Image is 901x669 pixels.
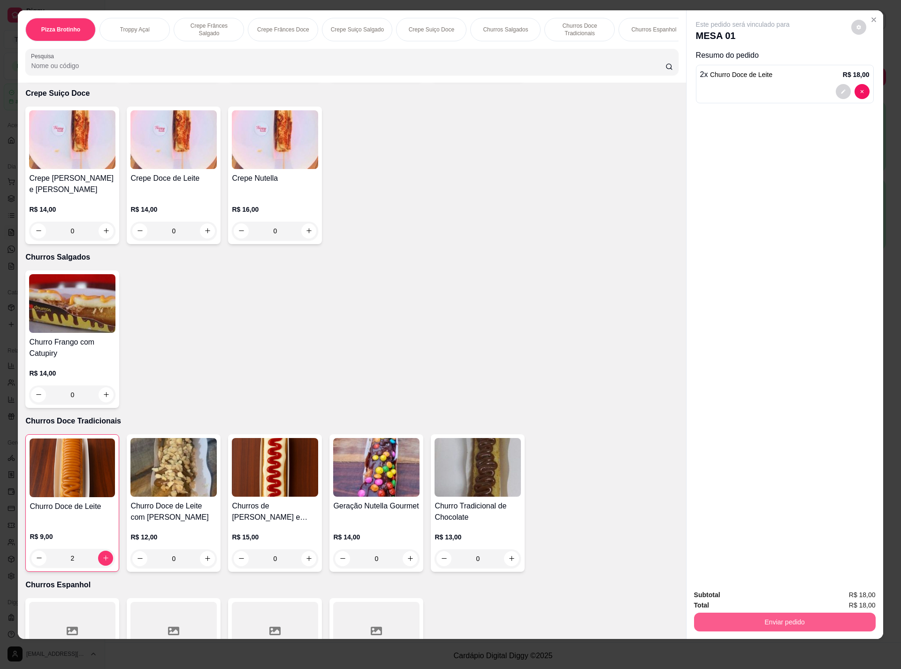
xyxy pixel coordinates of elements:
button: decrease-product-quantity [851,20,866,35]
p: Crepe Frânces Doce [257,26,309,33]
img: product-image [130,110,217,169]
button: decrease-product-quantity [234,223,249,238]
button: decrease-product-quantity [132,223,147,238]
p: R$ 15,00 [232,532,318,542]
button: increase-product-quantity [99,387,114,402]
button: increase-product-quantity [301,223,316,238]
button: decrease-product-quantity [234,551,249,566]
p: Crepe Frânces Salgado [182,22,236,37]
p: R$ 18,00 [843,70,870,79]
img: product-image [130,438,217,497]
button: Enviar pedido [694,613,876,631]
button: decrease-product-quantity [31,387,46,402]
button: decrease-product-quantity [31,223,46,238]
p: Churros Doce Tradicionais [552,22,607,37]
p: 2 x [700,69,772,80]
img: product-image [29,110,115,169]
button: decrease-product-quantity [335,551,350,566]
button: increase-product-quantity [98,551,113,566]
p: Este pedido será vinculado para [696,20,790,29]
label: Pesquisa [31,52,57,60]
button: increase-product-quantity [301,551,316,566]
button: increase-product-quantity [504,551,519,566]
p: R$ 14,00 [29,205,115,214]
h4: Churro Tradicional de Chocolate [435,500,521,523]
p: Churros Doce Tradicionais [25,415,678,427]
p: Churros Espanhol [631,26,676,33]
button: decrease-product-quantity [132,551,147,566]
strong: Total [694,601,709,609]
button: Close [866,12,881,27]
p: R$ 14,00 [333,532,420,542]
button: decrease-product-quantity [436,551,451,566]
p: Resumo do pedido [696,50,874,61]
strong: Subtotal [694,591,720,599]
p: Crepe Suiço Salgado [331,26,384,33]
p: Churros Salgados [25,252,678,263]
p: MESA 01 [696,29,790,42]
p: R$ 13,00 [435,532,521,542]
p: R$ 14,00 [130,205,217,214]
h4: Crepe Nutella [232,173,318,184]
p: R$ 16,00 [232,205,318,214]
img: product-image [232,110,318,169]
button: increase-product-quantity [200,551,215,566]
span: R$ 18,00 [849,590,876,600]
h4: Churro Frango com Catupiry [29,337,115,359]
img: product-image [333,438,420,497]
img: product-image [232,438,318,497]
p: Churros Salgados [483,26,528,33]
button: decrease-product-quantity [31,551,46,566]
p: Pizza Brotinho [41,26,80,33]
button: increase-product-quantity [200,223,215,238]
button: decrease-product-quantity [855,84,870,99]
h4: Churro Doce de Leite com [PERSON_NAME] [130,500,217,523]
p: R$ 9,00 [30,532,115,541]
input: Pesquisa [31,61,665,70]
p: Crepe Suiço Doce [409,26,454,33]
button: decrease-product-quantity [836,84,851,99]
h4: Crepe Doce de Leite [130,173,217,184]
p: Churros Espanhol [25,579,678,591]
h4: Churros de [PERSON_NAME] e [PERSON_NAME] [232,500,318,523]
button: increase-product-quantity [99,223,114,238]
img: product-image [30,438,115,497]
img: product-image [435,438,521,497]
p: R$ 12,00 [130,532,217,542]
img: product-image [29,274,115,333]
button: increase-product-quantity [403,551,418,566]
p: Troppy Açaí [120,26,150,33]
h4: Churro Doce de Leite [30,501,115,512]
p: Crepe Suiço Doce [25,88,678,99]
span: Churro Doce de Leite [710,71,772,78]
p: R$ 14,00 [29,369,115,378]
span: R$ 18,00 [849,600,876,610]
h4: Geração Nutella Gourmet [333,500,420,512]
h4: Crepe [PERSON_NAME] e [PERSON_NAME] [29,173,115,195]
